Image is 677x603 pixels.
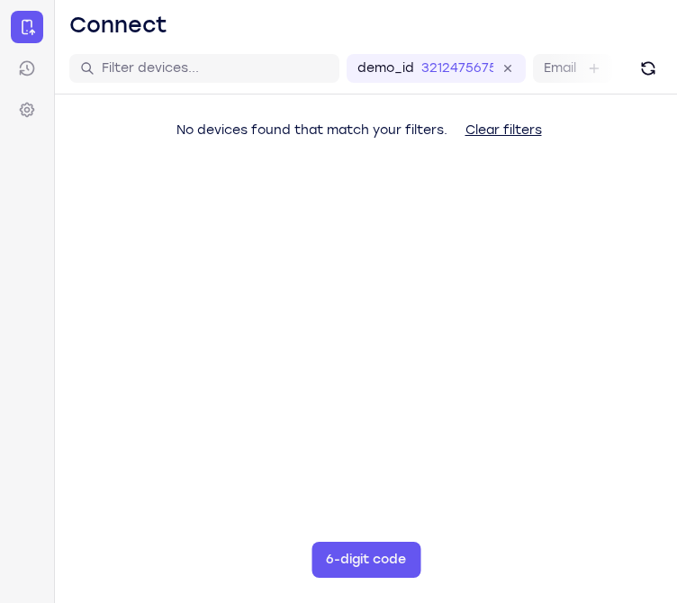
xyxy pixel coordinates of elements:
[357,59,414,77] label: demo_id
[311,542,420,578] button: 6-digit code
[11,11,43,43] a: Connect
[176,122,447,138] span: No devices found that match your filters.
[544,59,576,77] label: Email
[11,94,43,126] a: Settings
[11,52,43,85] a: Sessions
[102,59,329,77] input: Filter devices...
[451,112,556,148] button: Clear filters
[634,54,663,83] button: Refresh
[69,11,167,40] h1: Connect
